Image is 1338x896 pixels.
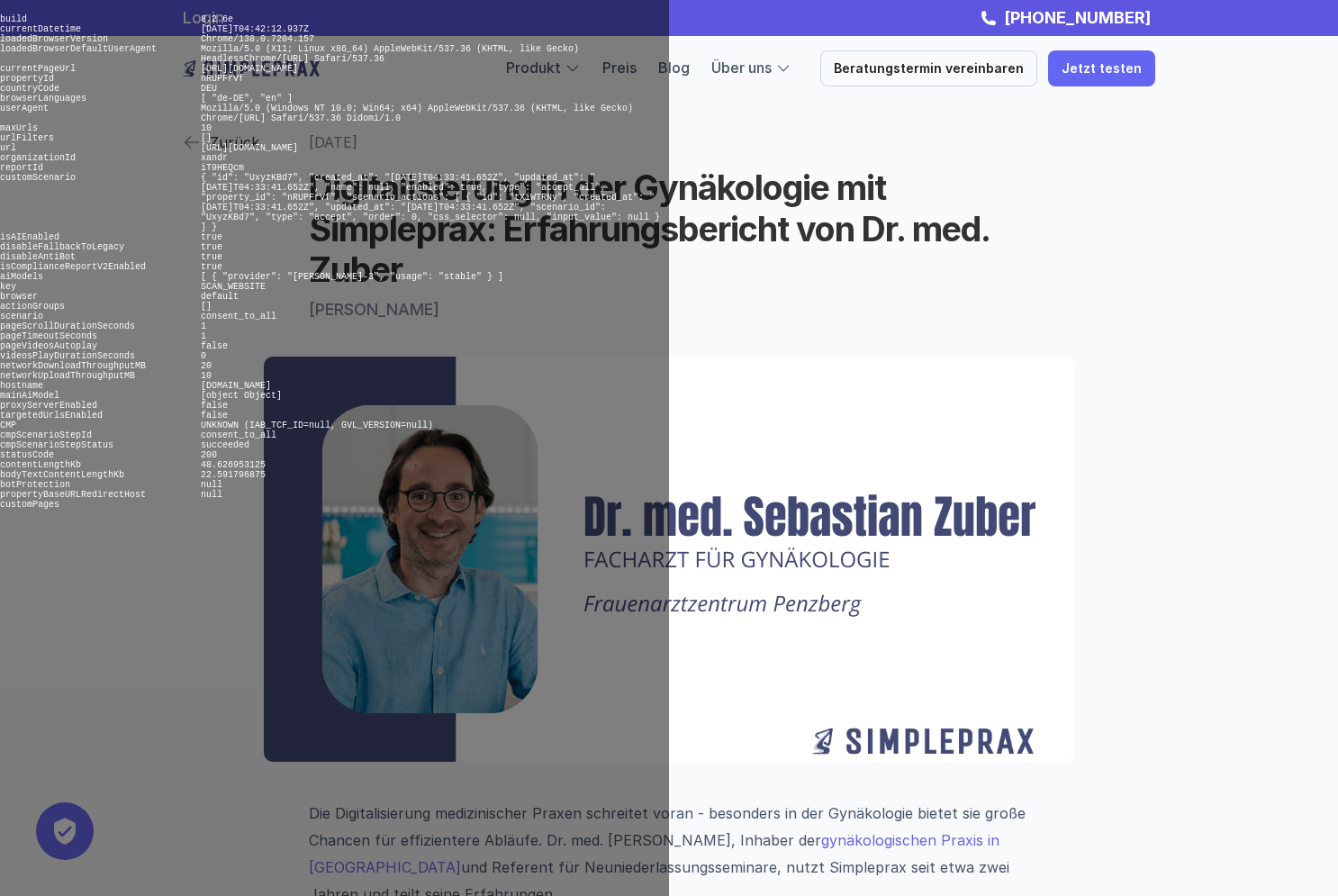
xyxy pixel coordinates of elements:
[201,312,276,321] pre: consent_to_all
[201,104,633,123] pre: Mozilla/5.0 (Windows NT 10.0; Win64; x64) AppleWebKit/537.36 (KHTML, like Gecko) Chrome/[URL] Saf...
[201,440,249,450] pre: succeeded
[201,44,579,64] pre: Mozilla/5.0 (X11; Linux x86_64) AppleWebKit/537.36 (KHTML, like Gecko) HeadlessChrome/[URL] Safar...
[309,126,1029,158] p: [DATE]
[201,381,271,391] pre: [DOMAIN_NAME]
[201,143,298,153] pre: [URL][DOMAIN_NAME]
[201,14,233,24] pre: 8.2.6e
[201,401,228,411] pre: false
[820,50,1037,86] a: Beratungstermin vereinbaren
[309,300,1029,320] p: [PERSON_NAME]
[1048,50,1155,86] a: Jetzt testen
[834,61,1024,77] p: Beratungstermin vereinbaren
[201,490,222,500] pre: null
[201,272,503,282] pre: [ { "provider": "[PERSON_NAME]-3", "usage": "stable" } ]
[999,8,1155,27] a: [PHONE_NUMBER]
[201,262,222,272] pre: true
[201,94,293,104] pre: [ "de-DE", "en" ]
[201,341,228,351] pre: false
[201,430,276,440] pre: consent_to_all
[1062,61,1142,77] p: Jetzt testen
[201,133,212,143] pre: []
[201,74,244,84] pre: nRUPFrVf
[201,123,212,133] pre: 10
[201,34,314,44] pre: Chrome/138.0.7204.157
[201,470,266,480] pre: 22.591796875
[201,460,266,470] pre: 48.626953125
[201,371,212,381] pre: 10
[201,173,660,232] pre: { "id": "UxyzKBd7", "created_at": "[DATE]T04:33:41.652Z", "updated_at": "[DATE]T04:33:41.652Z", "...
[201,163,244,173] pre: iT9HEQcm
[201,421,433,430] pre: UNKNOWN (IAB_TCF_ID=null, GVL_VERSION=null)
[201,64,298,74] pre: [URL][DOMAIN_NAME]
[201,331,206,341] pre: 1
[201,84,217,94] pre: DEU
[309,167,1029,291] h1: Digitalisierung in der Gynäkologie mit Simpleprax: Erfahrungsbericht von Dr. med. Zuber
[201,252,222,262] pre: true
[711,59,772,77] a: Über uns
[201,391,282,401] pre: [object Object]
[658,59,690,77] a: Blog
[201,302,212,312] pre: []
[201,321,206,331] pre: 1
[201,450,217,460] pre: 200
[201,411,228,421] pre: false
[201,242,222,252] pre: true
[201,480,222,490] pre: null
[201,351,206,361] pre: 0
[201,361,212,371] pre: 20
[201,292,239,302] pre: default
[1004,8,1151,27] strong: [PHONE_NUMBER]
[201,153,228,163] pre: xandr
[201,282,266,292] pre: SCAN_WEBSITE
[201,24,309,34] pre: [DATE]T04:42:12.937Z
[201,232,222,242] pre: true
